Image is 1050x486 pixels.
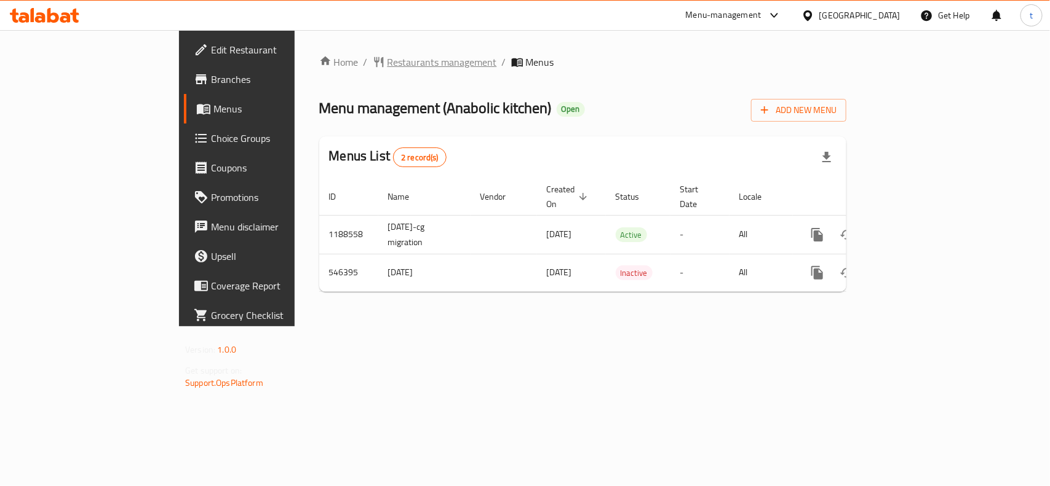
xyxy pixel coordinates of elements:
[184,241,354,271] a: Upsell
[329,189,352,204] span: ID
[184,65,354,94] a: Branches
[480,189,522,204] span: Vendor
[686,8,762,23] div: Menu-management
[185,375,263,391] a: Support.OpsPlatform
[373,55,497,69] a: Restaurants management
[211,72,344,87] span: Branches
[730,254,793,291] td: All
[761,103,837,118] span: Add New Menu
[184,212,354,241] a: Menu disclaimer
[739,189,778,204] span: Locale
[670,215,730,254] td: -
[211,308,344,323] span: Grocery Checklist
[211,42,344,57] span: Edit Restaurant
[803,220,832,249] button: more
[680,182,715,211] span: Start Date
[751,99,846,122] button: Add New Menu
[832,220,862,249] button: Change Status
[319,94,552,122] span: Menu management ( Anabolic kitchen )
[793,178,931,216] th: Actions
[184,35,354,65] a: Edit Restaurant
[213,101,344,116] span: Menus
[378,254,471,291] td: [DATE]
[184,271,354,300] a: Coverage Report
[211,160,344,175] span: Coupons
[1030,9,1033,22] span: t
[819,9,901,22] div: [GEOGRAPHIC_DATA]
[211,249,344,264] span: Upsell
[812,143,841,172] div: Export file
[526,55,554,69] span: Menus
[185,342,215,358] span: Version:
[211,190,344,205] span: Promotions
[616,189,656,204] span: Status
[319,178,931,292] table: enhanced table
[616,228,647,242] span: Active
[184,123,354,153] a: Choice Groups
[364,55,368,69] li: /
[211,131,344,146] span: Choice Groups
[185,363,242,378] span: Get support on:
[211,219,344,234] span: Menu disclaimer
[616,266,653,280] span: Inactive
[394,152,446,163] span: 2 record(s)
[184,94,354,123] a: Menus
[557,104,585,114] span: Open
[547,264,572,280] span: [DATE]
[329,147,447,167] h2: Menus List
[388,189,426,204] span: Name
[502,55,506,69] li: /
[211,278,344,293] span: Coverage Report
[388,55,497,69] span: Restaurants management
[803,258,832,288] button: more
[184,153,354,182] a: Coupons
[557,102,585,117] div: Open
[319,55,846,69] nav: breadcrumb
[547,226,572,242] span: [DATE]
[378,215,471,254] td: [DATE]-cg migration
[184,182,354,212] a: Promotions
[730,215,793,254] td: All
[184,300,354,330] a: Grocery Checklist
[217,342,236,358] span: 1.0.0
[670,254,730,291] td: -
[547,182,591,211] span: Created On
[832,258,862,288] button: Change Status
